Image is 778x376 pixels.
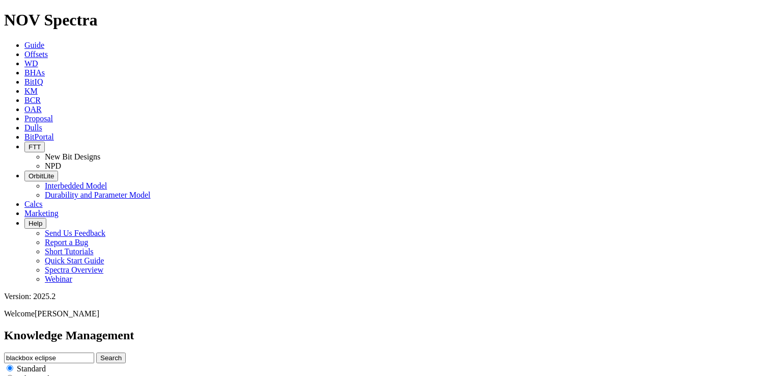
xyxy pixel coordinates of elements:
[24,41,44,49] a: Guide
[24,68,45,77] a: BHAs
[4,329,774,342] h2: Knowledge Management
[17,364,46,373] span: Standard
[24,142,45,152] button: FTT
[24,171,58,181] button: OrbitLite
[4,353,94,363] input: e.g. Smoothsteer Record
[24,105,42,114] a: OAR
[29,220,42,227] span: Help
[35,309,99,318] span: [PERSON_NAME]
[45,181,107,190] a: Interbedded Model
[45,191,151,199] a: Durability and Parameter Model
[24,59,38,68] a: WD
[45,265,103,274] a: Spectra Overview
[24,218,46,229] button: Help
[45,275,72,283] a: Webinar
[4,11,774,30] h1: NOV Spectra
[45,256,104,265] a: Quick Start Guide
[24,209,59,218] a: Marketing
[24,200,43,208] a: Calcs
[24,87,38,95] a: KM
[29,143,41,151] span: FTT
[29,172,54,180] span: OrbitLite
[24,77,43,86] a: BitIQ
[24,114,53,123] a: Proposal
[4,292,774,301] div: Version: 2025.2
[45,238,88,247] a: Report a Bug
[45,247,94,256] a: Short Tutorials
[24,50,48,59] a: Offsets
[96,353,126,363] button: Search
[24,96,41,104] a: BCR
[24,132,54,141] a: BitPortal
[45,229,105,237] a: Send Us Feedback
[24,123,42,132] a: Dulls
[4,309,774,318] p: Welcome
[45,152,100,161] a: New Bit Designs
[45,162,61,170] a: NPD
